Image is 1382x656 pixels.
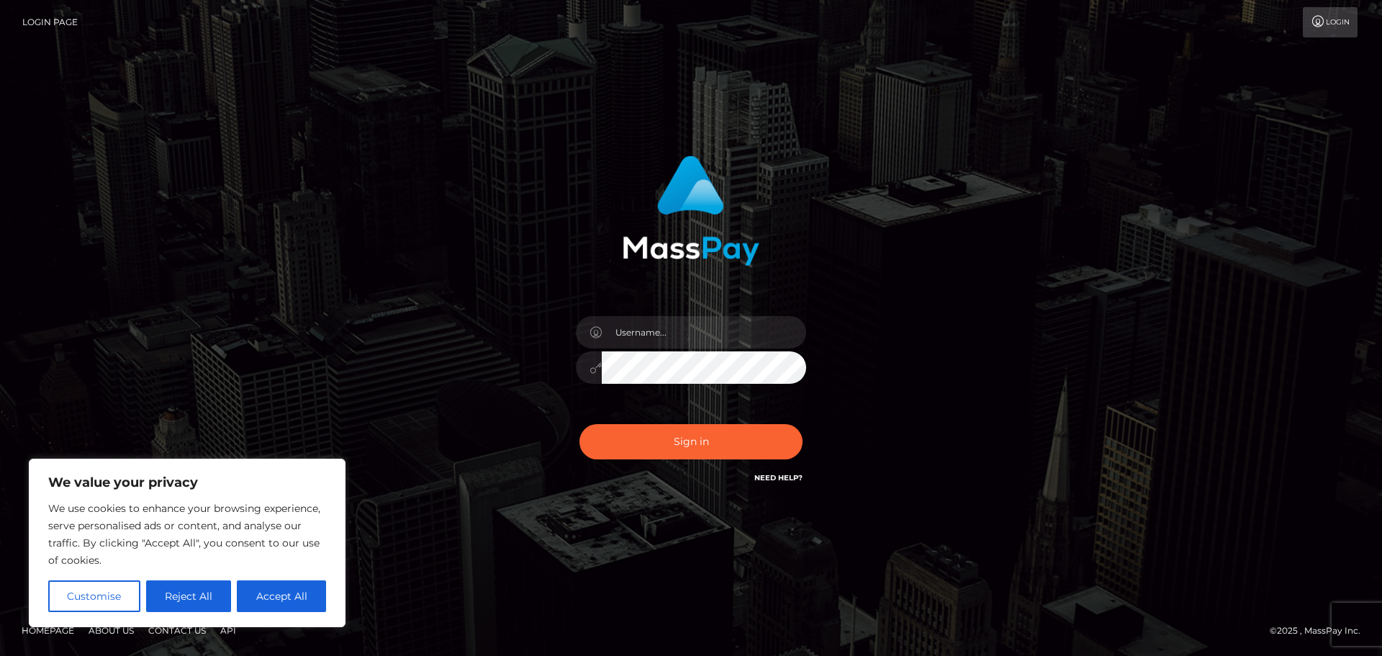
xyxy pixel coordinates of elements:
[237,580,326,612] button: Accept All
[623,156,759,266] img: MassPay Login
[754,473,803,482] a: Need Help?
[48,580,140,612] button: Customise
[602,316,806,349] input: Username...
[22,7,78,37] a: Login Page
[143,619,212,642] a: Contact Us
[579,424,803,459] button: Sign in
[48,474,326,491] p: We value your privacy
[146,580,232,612] button: Reject All
[83,619,140,642] a: About Us
[214,619,242,642] a: API
[1270,623,1371,639] div: © 2025 , MassPay Inc.
[1303,7,1358,37] a: Login
[29,459,345,627] div: We value your privacy
[48,500,326,569] p: We use cookies to enhance your browsing experience, serve personalised ads or content, and analys...
[16,619,80,642] a: Homepage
